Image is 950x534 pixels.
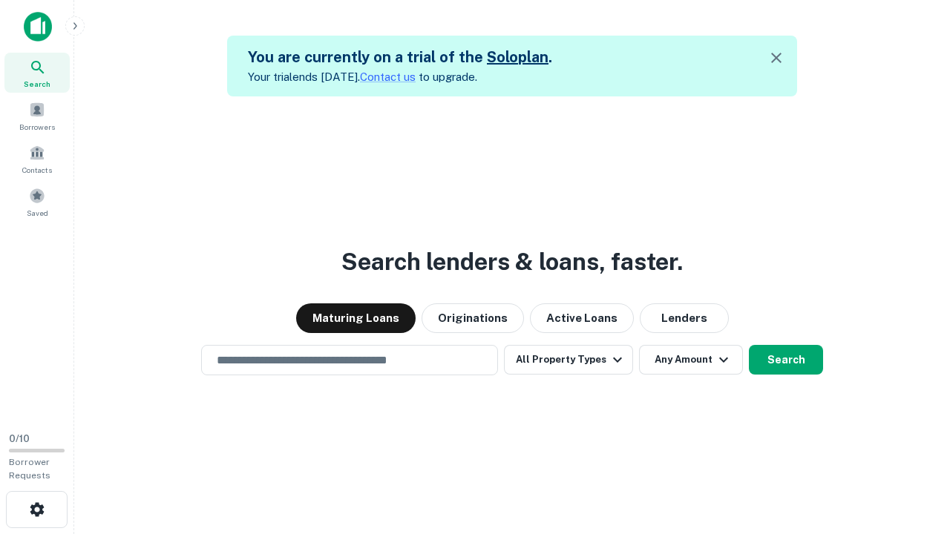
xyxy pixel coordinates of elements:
[4,182,70,222] a: Saved
[749,345,823,375] button: Search
[4,139,70,179] a: Contacts
[504,345,633,375] button: All Property Types
[19,121,55,133] span: Borrowers
[9,457,50,481] span: Borrower Requests
[422,303,524,333] button: Originations
[22,164,52,176] span: Contacts
[24,12,52,42] img: capitalize-icon.png
[248,46,552,68] h5: You are currently on a trial of the .
[24,78,50,90] span: Search
[341,244,683,280] h3: Search lenders & loans, faster.
[876,415,950,487] iframe: Chat Widget
[27,207,48,219] span: Saved
[640,303,729,333] button: Lenders
[487,48,548,66] a: Soloplan
[639,345,743,375] button: Any Amount
[4,96,70,136] a: Borrowers
[4,53,70,93] a: Search
[530,303,634,333] button: Active Loans
[9,433,30,444] span: 0 / 10
[248,68,552,86] p: Your trial ends [DATE]. to upgrade.
[360,70,416,83] a: Contact us
[296,303,416,333] button: Maturing Loans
